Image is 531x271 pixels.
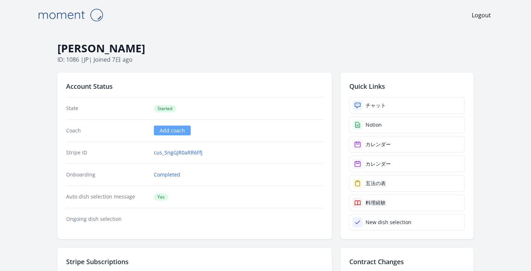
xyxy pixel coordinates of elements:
span: jp [84,56,89,64]
a: New dish selection [349,214,465,231]
dt: Stripe ID [66,149,148,156]
a: カレンダー [349,136,465,153]
span: Started [154,105,176,112]
a: cus_SngGJR0aRR6Ffj [154,149,203,156]
a: Add coach [154,126,191,135]
dt: Ongoing dish selection [66,215,148,223]
div: チャット [366,102,386,109]
div: New dish selection [366,219,411,226]
p: ID: 1086 | | Joined 7日 ago [57,55,474,64]
div: 五法の表 [366,180,386,187]
div: 料理経験 [366,199,386,206]
h2: Stripe Subscriptions [66,257,323,267]
a: Completed [154,171,180,178]
h2: Account Status [66,81,323,91]
a: カレンダー [349,156,465,172]
a: Logout [472,11,491,19]
dt: Auto dish selection message [66,193,148,201]
a: チャット [349,97,465,114]
h1: [PERSON_NAME] [57,41,474,55]
img: Moment [34,6,107,24]
div: カレンダー [366,160,391,167]
h2: Quick Links [349,81,465,91]
h2: Contract Changes [349,257,465,267]
div: Notion [366,121,382,128]
span: Yes [154,193,168,201]
dt: Coach [66,127,148,134]
a: 料理経験 [349,194,465,211]
div: カレンダー [366,141,391,148]
a: Notion [349,117,465,133]
dt: Onboarding [66,171,148,178]
dt: State [66,105,148,112]
a: 五法の表 [349,175,465,192]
